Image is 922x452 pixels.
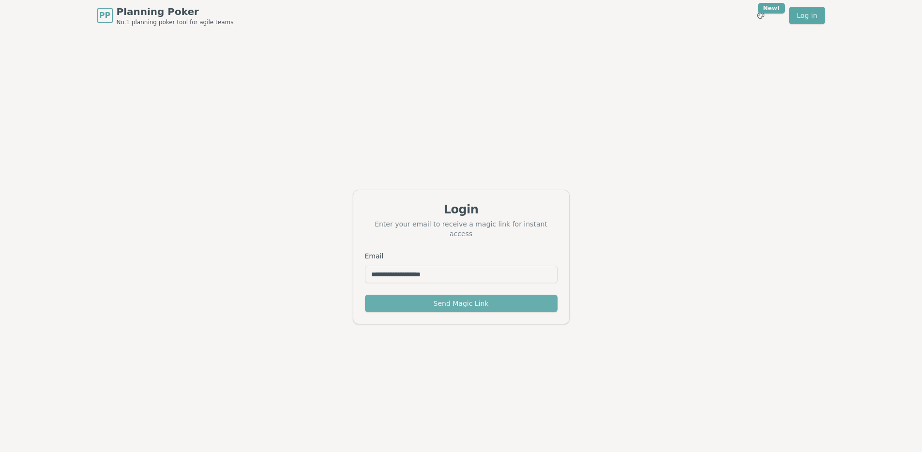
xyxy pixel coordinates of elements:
button: Send Magic Link [365,295,558,312]
a: Log in [789,7,825,24]
div: New! [758,3,786,14]
a: PPPlanning PokerNo.1 planning poker tool for agile teams [97,5,234,26]
span: PP [99,10,110,21]
div: Login [365,202,558,217]
div: Enter your email to receive a magic link for instant access [365,219,558,239]
span: No.1 planning poker tool for agile teams [117,18,234,26]
span: Planning Poker [117,5,234,18]
button: New! [752,7,770,24]
label: Email [365,252,384,260]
